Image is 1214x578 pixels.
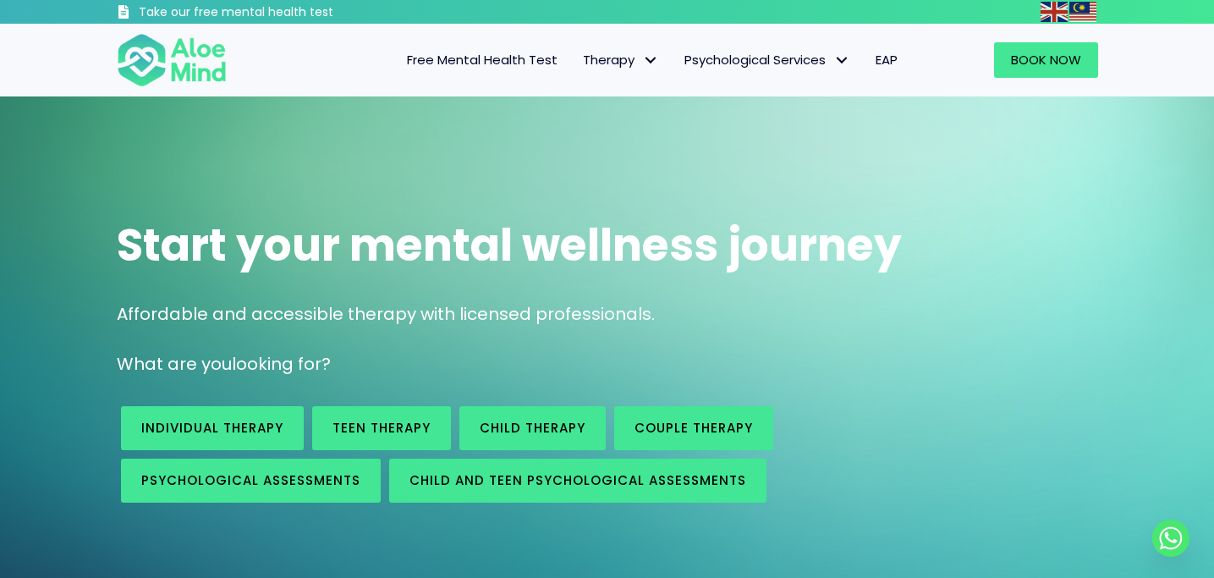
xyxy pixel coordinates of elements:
a: Couple therapy [614,406,773,450]
a: Psychological ServicesPsychological Services: submenu [672,42,863,78]
span: looking for? [232,352,331,376]
img: ms [1069,2,1096,22]
span: What are you [117,352,232,376]
span: Free Mental Health Test [407,51,558,69]
span: Psychological Services [684,51,850,69]
a: Individual therapy [121,406,304,450]
a: Take our free mental health test [117,4,424,24]
p: Affordable and accessible therapy with licensed professionals. [117,302,1098,327]
img: en [1041,2,1068,22]
a: English [1041,2,1069,21]
a: Book Now [994,42,1098,78]
span: EAP [876,51,898,69]
span: Individual therapy [141,419,283,437]
span: Psychological assessments [141,471,360,489]
span: Couple therapy [634,419,753,437]
a: Malay [1069,2,1098,21]
a: Teen Therapy [312,406,451,450]
a: TherapyTherapy: submenu [570,42,672,78]
span: Child and Teen Psychological assessments [409,471,746,489]
a: EAP [863,42,910,78]
span: Therapy: submenu [639,48,663,73]
span: Teen Therapy [332,419,431,437]
h3: Take our free mental health test [139,4,424,21]
nav: Menu [249,42,910,78]
span: Psychological Services: submenu [830,48,854,73]
a: Child Therapy [459,406,606,450]
span: Start your mental wellness journey [117,214,902,276]
a: Whatsapp [1152,520,1189,557]
span: Therapy [583,51,659,69]
span: Child Therapy [480,419,585,437]
a: Child and Teen Psychological assessments [389,459,766,503]
a: Free Mental Health Test [394,42,570,78]
span: Book Now [1011,51,1081,69]
a: Psychological assessments [121,459,381,503]
img: Aloe mind Logo [117,32,227,88]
